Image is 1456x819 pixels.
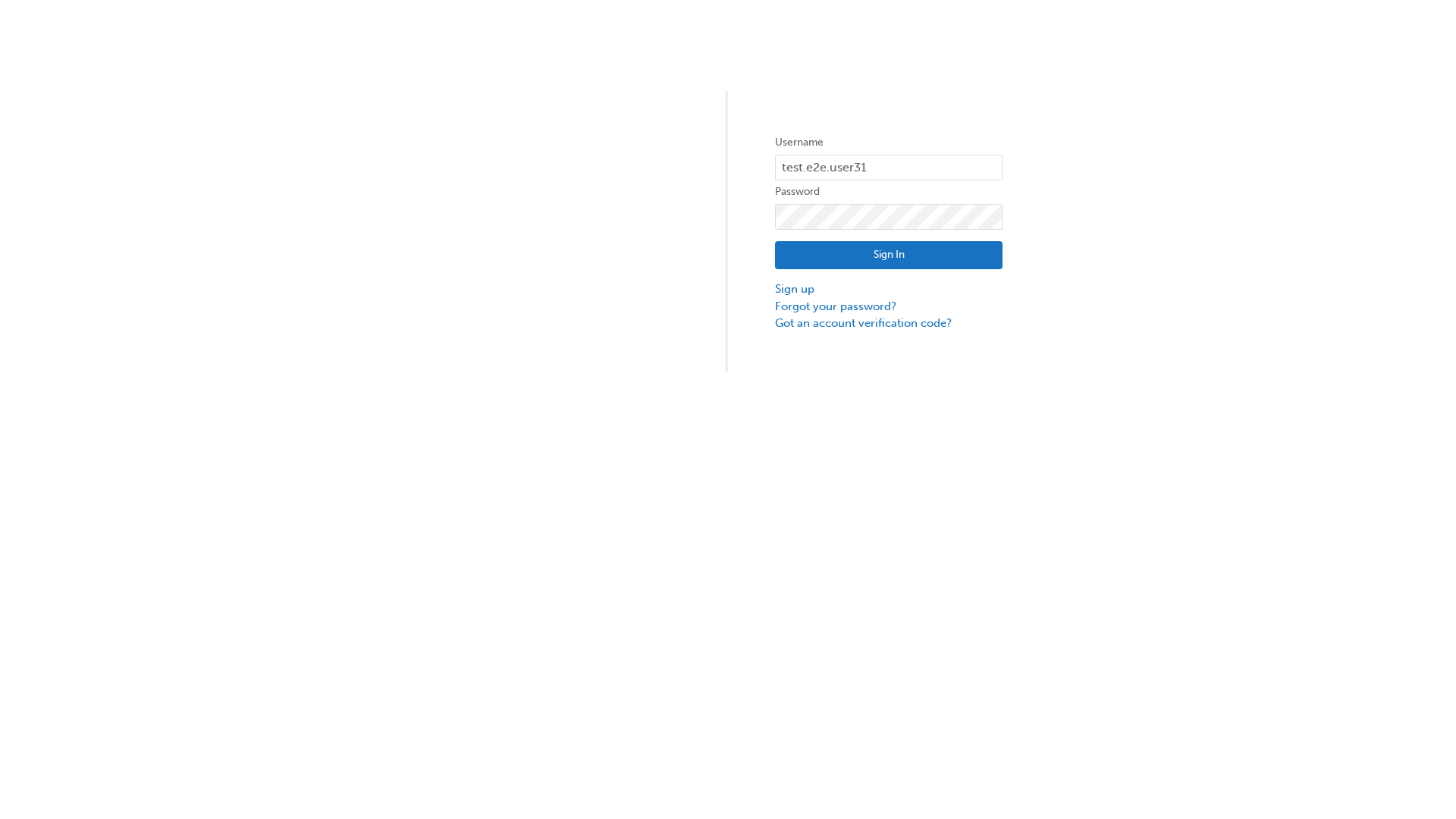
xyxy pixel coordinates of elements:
[775,133,1003,152] label: Username
[775,155,1003,180] input: Username
[775,241,1003,270] button: Sign In
[775,315,1003,332] a: Got an account verification code?
[453,212,681,229] img: Trak
[775,298,1003,315] a: Forgot your password?
[775,281,1003,298] a: Sign up
[775,183,1003,201] label: Password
